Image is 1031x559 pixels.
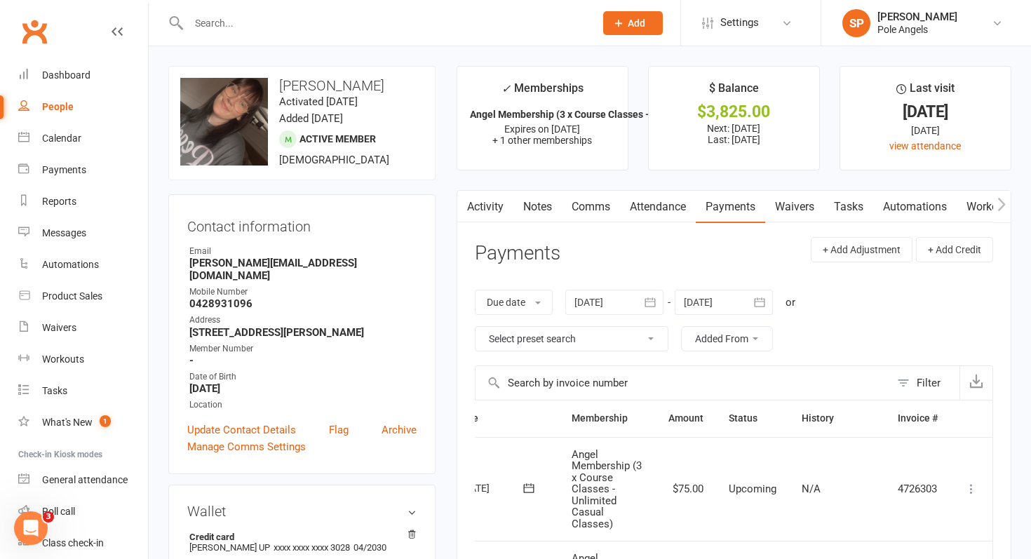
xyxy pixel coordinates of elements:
h3: Contact information [187,213,417,234]
div: $3,825.00 [661,105,807,119]
a: Activity [457,191,513,223]
div: Class check-in [42,537,104,548]
a: General attendance kiosk mode [18,464,148,496]
span: 04/2030 [353,542,386,553]
a: Update Contact Details [187,422,296,438]
div: General attendance [42,474,128,485]
span: 1 [100,415,111,427]
div: Email [189,245,417,258]
time: Added [DATE] [279,112,343,125]
button: Due date [475,290,553,315]
h3: Payments [475,243,560,264]
a: Calendar [18,123,148,154]
div: Mobile Number [189,285,417,299]
a: Tasks [824,191,873,223]
span: Add [628,18,645,29]
span: 3 [43,511,54,523]
a: Clubworx [17,14,52,49]
span: N/A [802,483,821,495]
a: Flag [329,422,349,438]
a: Tasks [18,375,148,407]
th: Amount [656,400,716,436]
a: Waivers [765,191,824,223]
a: Payments [18,154,148,186]
a: Messages [18,217,148,249]
div: $ Balance [709,79,759,105]
th: Invoice # [885,400,950,436]
span: Upcoming [729,483,776,495]
img: image1712754109.png [180,78,268,166]
input: Search by invoice number [476,366,890,400]
iframe: Intercom live chat [14,511,48,545]
i: ✓ [501,82,511,95]
button: Add [603,11,663,35]
h3: [PERSON_NAME] [180,78,424,93]
a: Automations [873,191,957,223]
a: Product Sales [18,281,148,312]
a: Waivers [18,312,148,344]
td: $75.00 [656,437,716,541]
th: Due [448,400,559,436]
strong: - [189,354,417,367]
div: [DATE] [461,477,525,499]
div: Last visit [896,79,955,105]
div: Dashboard [42,69,90,81]
div: [PERSON_NAME] [877,11,957,23]
div: [DATE] [853,105,998,119]
a: Workouts [18,344,148,375]
div: Tasks [42,385,67,396]
strong: 0428931096 [189,297,417,310]
span: + 1 other memberships [492,135,592,146]
span: Active member [299,133,376,144]
a: Automations [18,249,148,281]
a: Attendance [620,191,696,223]
a: People [18,91,148,123]
div: Workouts [42,353,84,365]
a: Workouts [957,191,1023,223]
p: Next: [DATE] Last: [DATE] [661,123,807,145]
div: Automations [42,259,99,270]
div: Roll call [42,506,75,517]
th: Status [716,400,789,436]
div: Pole Angels [877,23,957,36]
a: view attendance [889,140,961,151]
strong: [DATE] [189,382,417,395]
div: Payments [42,164,86,175]
a: Archive [382,422,417,438]
div: Date of Birth [189,370,417,384]
button: Filter [890,366,959,400]
strong: Credit card [189,532,410,542]
div: or [786,294,795,311]
div: People [42,101,74,112]
a: Comms [562,191,620,223]
div: Location [189,398,417,412]
div: Waivers [42,322,76,333]
div: What's New [42,417,93,428]
span: Settings [720,7,759,39]
a: Dashboard [18,60,148,91]
div: Product Sales [42,290,102,302]
div: Filter [917,375,941,391]
a: Roll call [18,496,148,527]
button: Added From [681,326,773,351]
div: Messages [42,227,86,238]
span: Angel Membership (3 x Course Classes - Unlimited Casual Classes) [572,448,642,530]
div: Address [189,314,417,327]
div: [DATE] [853,123,998,138]
a: Manage Comms Settings [187,438,306,455]
button: + Add Credit [916,237,993,262]
a: Payments [696,191,765,223]
input: Search... [184,13,585,33]
strong: [STREET_ADDRESS][PERSON_NAME] [189,326,417,339]
strong: [PERSON_NAME][EMAIL_ADDRESS][DOMAIN_NAME] [189,257,417,282]
h3: Wallet [187,504,417,519]
div: Memberships [501,79,584,105]
a: Class kiosk mode [18,527,148,559]
span: [DEMOGRAPHIC_DATA] [279,154,389,166]
a: Reports [18,186,148,217]
div: Calendar [42,133,81,144]
time: Activated [DATE] [279,95,358,108]
li: [PERSON_NAME] UP [187,530,417,555]
a: What's New1 [18,407,148,438]
span: Expires on [DATE] [504,123,580,135]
